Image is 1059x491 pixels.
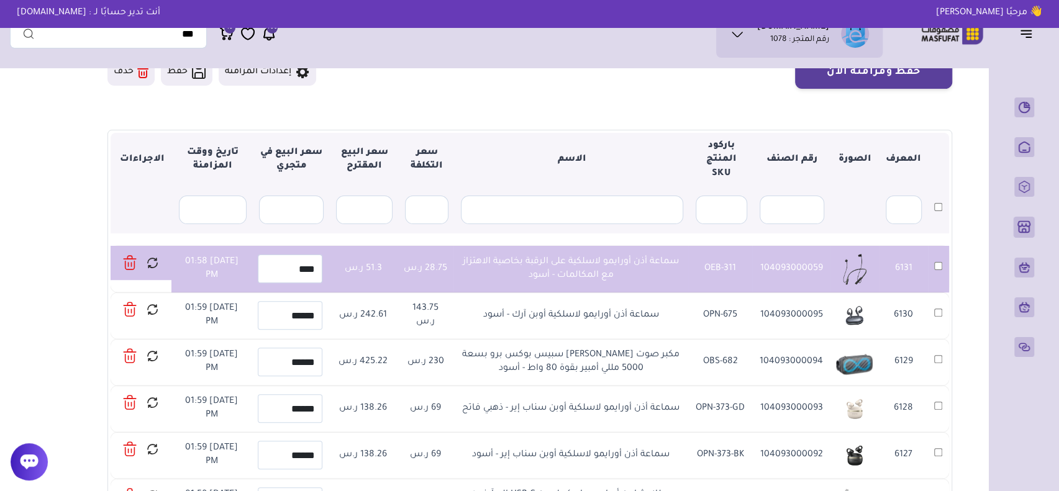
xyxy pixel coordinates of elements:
[841,20,869,48] img: eShop.sa
[795,55,952,89] button: حفظ ومزامنة الآن
[706,141,737,179] strong: باركود المنتج SKU
[688,339,752,385] td: OBS-682
[329,246,398,292] td: 51.3 ر.س
[912,22,992,46] img: Logo
[752,246,830,292] td: 104093000059
[836,344,873,381] img: 2025-09-10-68c1aa3f1323b.png
[161,58,212,86] button: حفظ
[879,292,927,339] td: 6130
[752,339,830,385] td: 104093000094
[836,437,873,474] img: 20250910151337750501.png
[453,385,688,432] td: سماعة أذن أورايمو لاسلكية أوبن سناب إير - ذهبي فاتح
[453,246,688,292] td: سماعة أذن أورايمو لاسلكية على الرقبة بخاصية الاهتزاز مع المكالمات - أسود
[171,432,252,479] td: [DATE] 01:59 PM
[558,155,586,164] strong: الاسم
[411,148,443,171] strong: سعر التكلفة
[688,385,752,432] td: OPN-373-GD
[836,390,873,427] img: 20250910151406478685.png
[453,432,688,479] td: سماعة أذن أورايمو لاسلكية أوبن سناب إير - أسود
[219,26,234,42] a: 10
[329,432,398,479] td: 138.26 ر.س
[836,251,873,287] img: 20250910151428602614.png
[927,6,1052,20] p: 👋 مرحبًا [PERSON_NAME]
[398,292,453,339] td: 143.75 ر.س
[398,339,453,385] td: 230 ر.س
[329,292,398,339] td: 242.61 ر.س
[341,148,388,171] strong: سعر البيع المقترح
[187,148,239,171] strong: تاريخ ووقت المزامنة
[839,155,871,164] strong: الصورة
[219,58,316,86] button: إعدادات المزامنة
[171,339,252,385] td: [DATE] 01:59 PM
[688,432,752,479] td: OPN-373-BK
[398,385,453,432] td: 69 ر.س
[329,385,398,432] td: 138.26 ر.س
[766,155,817,164] strong: رقم الصنف
[879,385,927,432] td: 6128
[752,292,830,339] td: 104093000095
[688,292,752,339] td: OPN-675
[879,339,927,385] td: 6129
[453,339,688,385] td: مكبر صوت [PERSON_NAME] سبيس بوكس برو بسعة 5000 مللي أمبير بقوة 80 واط - أسود
[266,22,277,34] span: 406
[107,58,155,86] button: حذف
[171,292,252,339] td: [DATE] 01:59 PM
[171,385,252,432] td: [DATE] 01:59 PM
[398,246,453,292] td: 28.75 ر.س
[879,432,927,479] td: 6127
[757,22,829,34] h1: [DOMAIN_NAME]
[171,246,252,292] td: [DATE] 01:58 PM
[7,6,170,20] p: أنت تدير حسابًا لـ : [DOMAIN_NAME]
[879,246,927,292] td: 6131
[752,432,830,479] td: 104093000092
[752,385,830,432] td: 104093000093
[227,22,233,34] span: 10
[260,148,322,171] strong: سعر البيع في متجري
[261,26,276,42] a: 406
[329,339,398,385] td: 425.22 ر.س
[453,292,688,339] td: سماعة أذن أورايمو لاسلكية أوبن آرك - أسود
[688,246,752,292] td: OEB-311
[770,34,829,47] p: رقم المتجر : 1078
[886,155,921,164] strong: المعرف
[398,432,453,479] td: 69 ر.س
[120,155,165,164] strong: الاجراءات
[836,297,873,334] img: 20250910151422978062.png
